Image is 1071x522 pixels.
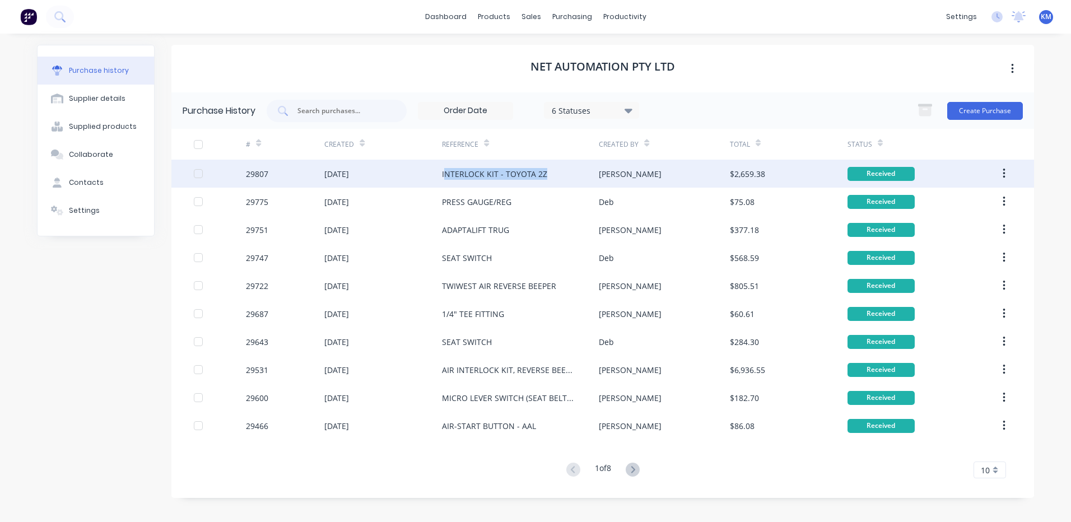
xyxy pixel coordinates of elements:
[848,419,915,433] div: Received
[246,308,268,320] div: 29687
[38,141,154,169] button: Collaborate
[848,391,915,405] div: Received
[598,8,652,25] div: productivity
[442,280,556,292] div: TWIWEST AIR REVERSE BEEPER
[246,364,268,376] div: 29531
[848,363,915,377] div: Received
[442,308,504,320] div: 1/4" TEE FITTING
[246,392,268,404] div: 29600
[69,94,125,104] div: Supplier details
[324,196,349,208] div: [DATE]
[599,224,662,236] div: [PERSON_NAME]
[38,57,154,85] button: Purchase history
[848,335,915,349] div: Received
[324,252,349,264] div: [DATE]
[20,8,37,25] img: Factory
[981,464,990,476] span: 10
[418,102,513,119] input: Order Date
[848,167,915,181] div: Received
[730,420,755,432] div: $86.08
[730,196,755,208] div: $75.08
[940,8,982,25] div: settings
[730,336,759,348] div: $284.30
[324,139,354,150] div: Created
[472,8,516,25] div: products
[848,251,915,265] div: Received
[595,462,611,478] div: 1 of 8
[730,224,759,236] div: $377.18
[599,420,662,432] div: [PERSON_NAME]
[38,169,154,197] button: Contacts
[246,252,268,264] div: 29747
[599,308,662,320] div: [PERSON_NAME]
[599,336,614,348] div: Deb
[1041,12,1051,22] span: KM
[324,308,349,320] div: [DATE]
[324,224,349,236] div: [DATE]
[848,307,915,321] div: Received
[442,139,478,150] div: Reference
[324,392,349,404] div: [DATE]
[442,196,511,208] div: PRESS GAUGE/REG
[69,122,137,132] div: Supplied products
[324,364,349,376] div: [DATE]
[599,392,662,404] div: [PERSON_NAME]
[599,280,662,292] div: [PERSON_NAME]
[730,308,755,320] div: $60.61
[246,196,268,208] div: 29775
[848,139,872,150] div: Status
[69,178,104,188] div: Contacts
[599,252,614,264] div: Deb
[730,364,765,376] div: $6,936.55
[69,66,129,76] div: Purchase history
[730,168,765,180] div: $2,659.38
[599,168,662,180] div: [PERSON_NAME]
[442,252,492,264] div: SEAT SWITCH
[324,280,349,292] div: [DATE]
[848,223,915,237] div: Received
[442,224,509,236] div: ADAPTALIFT TRUG
[246,224,268,236] div: 29751
[516,8,547,25] div: sales
[599,196,614,208] div: Deb
[246,168,268,180] div: 29807
[442,336,492,348] div: SEAT SWITCH
[947,102,1023,120] button: Create Purchase
[730,252,759,264] div: $568.59
[530,60,675,73] h1: NET AUTOMATION PTY LTD
[442,364,576,376] div: AIR INTERLOCK KIT, REVERSE BEEPER & HORN PARTS - HELI CPCD35 X 2
[442,392,576,404] div: MICRO LEVER SWITCH (SEAT BELTS) X 3
[547,8,598,25] div: purchasing
[38,197,154,225] button: Settings
[420,8,472,25] a: dashboard
[246,139,250,150] div: #
[552,104,632,116] div: 6 Statuses
[848,195,915,209] div: Received
[324,168,349,180] div: [DATE]
[38,113,154,141] button: Supplied products
[848,279,915,293] div: Received
[324,336,349,348] div: [DATE]
[183,104,255,118] div: Purchase History
[442,168,547,180] div: INTERLOCK KIT - TOYOTA 2Z
[730,139,750,150] div: Total
[246,280,268,292] div: 29722
[296,105,389,116] input: Search purchases...
[69,206,100,216] div: Settings
[69,150,113,160] div: Collaborate
[599,364,662,376] div: [PERSON_NAME]
[730,280,759,292] div: $805.51
[599,139,639,150] div: Created By
[38,85,154,113] button: Supplier details
[246,336,268,348] div: 29643
[730,392,759,404] div: $182.70
[442,420,536,432] div: AIR-START BUTTON - AAL
[324,420,349,432] div: [DATE]
[246,420,268,432] div: 29466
